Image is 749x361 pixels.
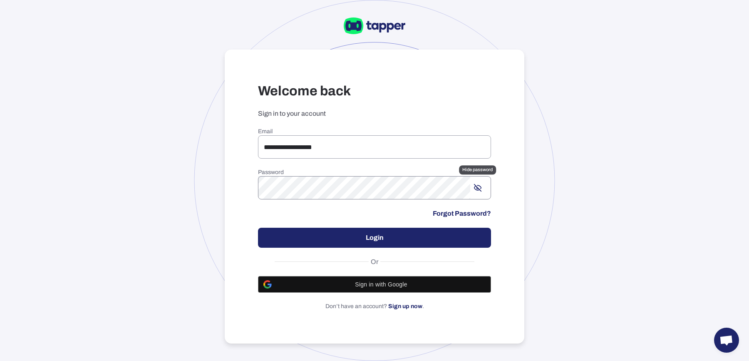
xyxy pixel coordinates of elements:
button: Login [258,228,491,248]
a: Forgot Password? [433,209,491,218]
p: Sign in to your account [258,110,491,118]
div: Hide password [459,166,496,175]
button: Sign in with Google [258,276,491,293]
span: Or [369,258,381,266]
a: Sign up now [388,303,422,309]
h6: Password [258,169,491,176]
button: Hide password [470,180,485,195]
a: Open chat [714,328,739,353]
p: Don’t have an account? . [258,303,491,310]
h3: Welcome back [258,83,491,100]
span: Sign in with Google [277,281,486,288]
h6: Email [258,128,491,135]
